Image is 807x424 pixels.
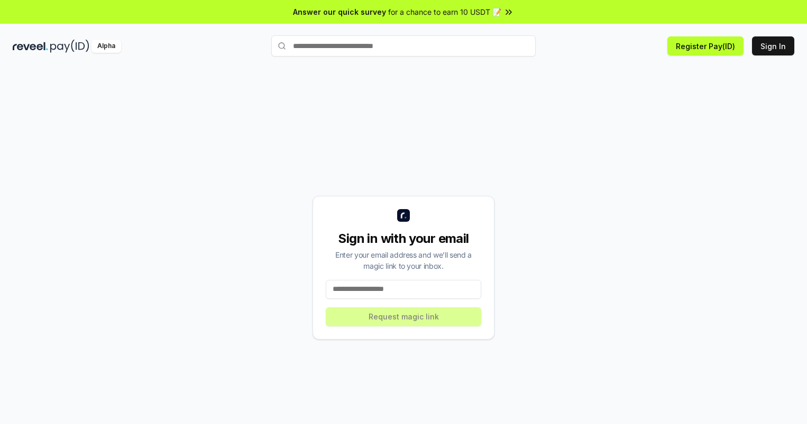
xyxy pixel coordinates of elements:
div: Enter your email address and we’ll send a magic link to your inbox. [326,249,481,271]
img: reveel_dark [13,40,48,53]
span: Answer our quick survey [293,6,386,17]
img: pay_id [50,40,89,53]
img: logo_small [397,209,410,222]
button: Register Pay(ID) [667,36,744,55]
div: Alpha [91,40,121,53]
span: for a chance to earn 10 USDT 📝 [388,6,501,17]
button: Sign In [752,36,794,55]
div: Sign in with your email [326,230,481,247]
